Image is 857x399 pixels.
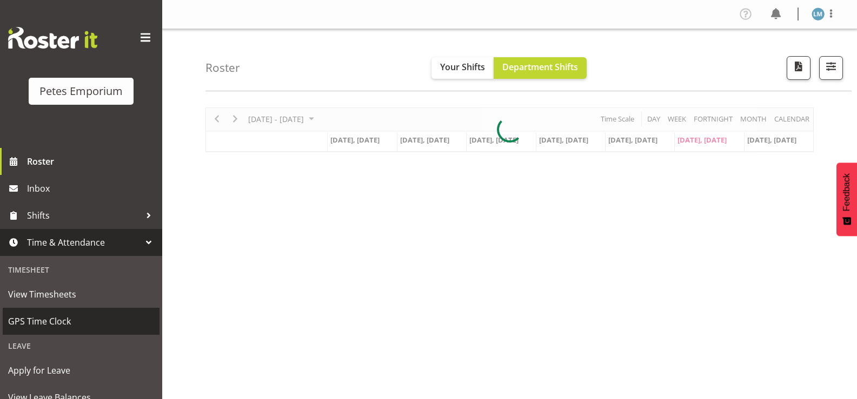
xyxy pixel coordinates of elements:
[8,362,154,378] span: Apply for Leave
[39,83,123,99] div: Petes Emporium
[836,163,857,236] button: Feedback - Show survey
[27,234,141,251] span: Time & Attendance
[27,180,157,197] span: Inbox
[787,56,811,80] button: Download a PDF of the roster according to the set date range.
[494,57,587,79] button: Department Shifts
[812,8,825,21] img: lianne-morete5410.jpg
[205,62,240,74] h4: Roster
[27,207,141,224] span: Shifts
[8,286,154,302] span: View Timesheets
[3,335,160,357] div: Leave
[8,27,97,49] img: Rosterit website logo
[27,153,157,170] span: Roster
[8,313,154,329] span: GPS Time Clock
[440,61,485,73] span: Your Shifts
[3,281,160,308] a: View Timesheets
[3,357,160,384] a: Apply for Leave
[3,259,160,281] div: Timesheet
[819,56,843,80] button: Filter Shifts
[3,308,160,335] a: GPS Time Clock
[502,61,578,73] span: Department Shifts
[842,173,852,211] span: Feedback
[431,57,494,79] button: Your Shifts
